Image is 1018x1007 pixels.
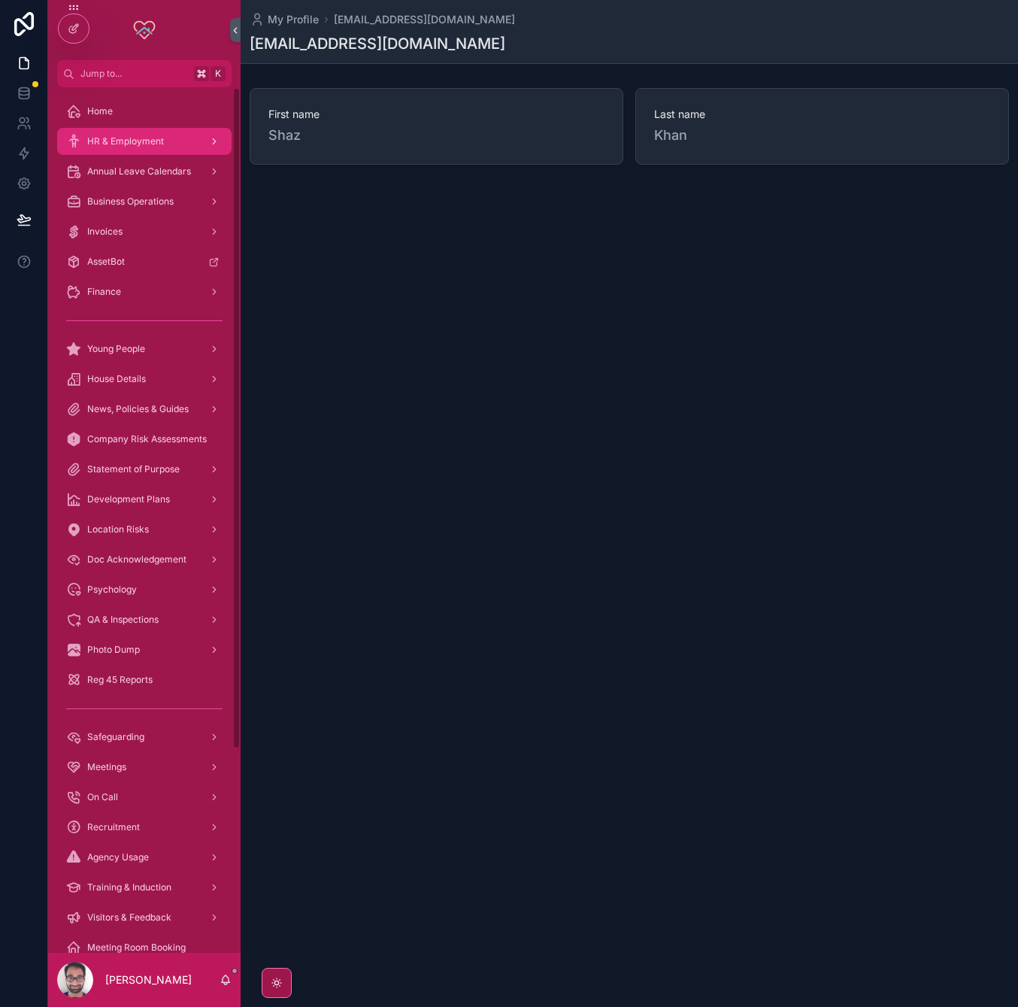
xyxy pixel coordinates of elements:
[87,881,171,893] span: Training & Induction
[87,286,121,298] span: Finance
[87,165,191,177] span: Annual Leave Calendars
[87,403,189,415] span: News, Policies & Guides
[87,644,140,656] span: Photo Dump
[57,128,232,155] a: HR & Employment
[57,754,232,781] a: Meetings
[57,814,232,841] a: Recruitment
[57,606,232,633] a: QA & Inspections
[334,12,515,27] a: [EMAIL_ADDRESS][DOMAIN_NAME]
[132,18,156,42] img: App logo
[87,256,125,268] span: AssetBot
[57,335,232,362] a: Young People
[87,135,164,147] span: HR & Employment
[57,486,232,513] a: Development Plans
[87,674,153,686] span: Reg 45 Reports
[57,576,232,603] a: Psychology
[57,278,232,305] a: Finance
[87,433,207,445] span: Company Risk Assessments
[57,904,232,931] a: Visitors & Feedback
[250,33,505,54] h1: [EMAIL_ADDRESS][DOMAIN_NAME]
[250,12,319,27] a: My Profile
[57,784,232,811] a: On Call
[87,911,171,924] span: Visitors & Feedback
[57,218,232,245] a: Invoices
[87,343,145,355] span: Young People
[87,614,159,626] span: QA & Inspections
[80,68,188,80] span: Jump to...
[87,373,146,385] span: House Details
[57,426,232,453] a: Company Risk Assessments
[57,158,232,185] a: Annual Leave Calendars
[57,844,232,871] a: Agency Usage
[57,98,232,125] a: Home
[268,125,604,146] span: Shaz
[87,226,123,238] span: Invoices
[87,554,186,566] span: Doc Acknowledgement
[57,666,232,693] a: Reg 45 Reports
[48,87,241,953] div: scrollable content
[87,584,137,596] span: Psychology
[57,874,232,901] a: Training & Induction
[268,12,319,27] span: My Profile
[87,761,126,773] span: Meetings
[87,731,144,743] span: Safeguarding
[87,463,180,475] span: Statement of Purpose
[87,196,174,208] span: Business Operations
[87,821,140,833] span: Recruitment
[87,851,149,863] span: Agency Usage
[87,942,186,954] span: Meeting Room Booking
[57,934,232,961] a: Meeting Room Booking
[57,456,232,483] a: Statement of Purpose
[57,516,232,543] a: Location Risks
[57,396,232,423] a: News, Policies & Guides
[57,546,232,573] a: Doc Acknowledgement
[87,791,118,803] span: On Call
[57,365,232,393] a: House Details
[57,60,232,87] button: Jump to...K
[57,636,232,663] a: Photo Dump
[57,723,232,751] a: Safeguarding
[212,68,224,80] span: K
[654,125,990,146] span: Khan
[87,493,170,505] span: Development Plans
[87,105,113,117] span: Home
[268,107,604,122] span: First name
[87,523,149,535] span: Location Risks
[57,188,232,215] a: Business Operations
[654,107,990,122] span: Last name
[105,972,192,987] p: [PERSON_NAME]
[57,248,232,275] a: AssetBot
